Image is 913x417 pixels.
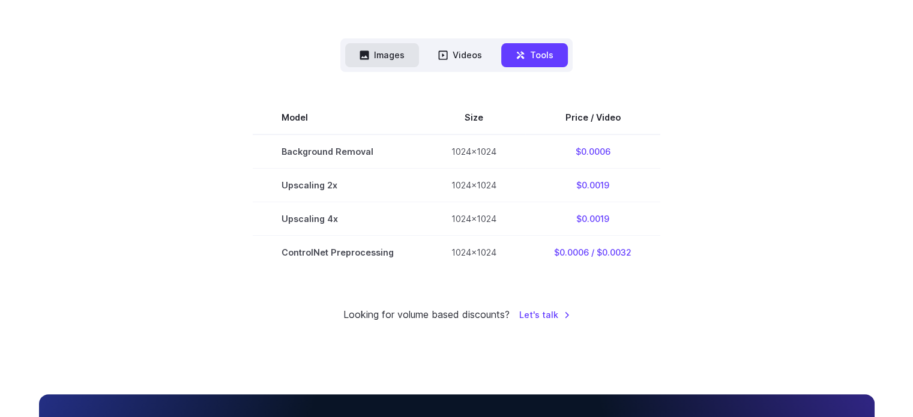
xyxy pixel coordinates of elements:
[423,235,525,269] td: 1024x1024
[423,202,525,235] td: 1024x1024
[525,235,660,269] td: $0.0006 / $0.0032
[424,43,496,67] button: Videos
[525,202,660,235] td: $0.0019
[423,101,525,134] th: Size
[525,168,660,202] td: $0.0019
[253,168,423,202] td: Upscaling 2x
[423,168,525,202] td: 1024x1024
[519,308,570,322] a: Let's talk
[343,307,510,323] small: Looking for volume based discounts?
[253,235,423,269] td: ControlNet Preprocessing
[345,43,419,67] button: Images
[525,134,660,169] td: $0.0006
[253,134,423,169] td: Background Removal
[501,43,568,67] button: Tools
[423,134,525,169] td: 1024x1024
[253,101,423,134] th: Model
[525,101,660,134] th: Price / Video
[253,202,423,235] td: Upscaling 4x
